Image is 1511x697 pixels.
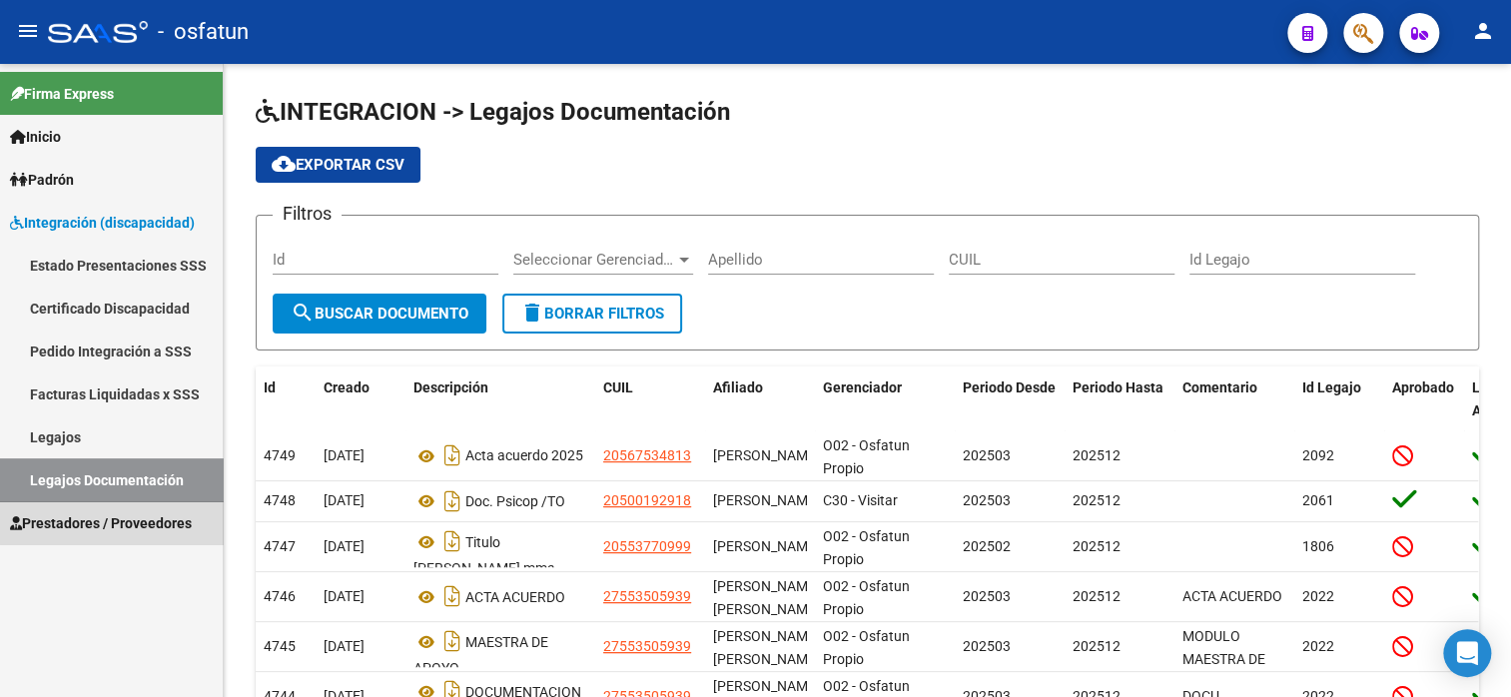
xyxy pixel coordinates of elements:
span: INTEGRACION -> Legajos Documentación [256,98,730,126]
datatable-header-cell: Id [256,366,316,432]
span: Integración (discapacidad) [10,212,195,234]
span: O02 - Osfatun Propio [823,628,910,667]
span: 2092 [1302,447,1334,463]
span: Acta acuerdo 2025 [465,448,583,464]
span: Firma Express [10,83,114,105]
span: 20553770999 [603,538,691,554]
span: Inicio [10,126,61,148]
span: C30 - Visitar [823,492,898,508]
span: Afiliado [713,379,763,395]
span: 2061 [1302,492,1334,508]
datatable-header-cell: Periodo Hasta [1065,366,1174,432]
span: [DATE] [324,538,365,554]
i: Descargar documento [439,485,465,517]
span: 4749 [264,447,296,463]
span: ACTA ACUERDO [465,589,565,605]
span: 202512 [1073,447,1121,463]
span: Gerenciador [823,379,902,395]
span: MODULO MAESTRA DE APOYO [1182,628,1265,690]
span: 202503 [963,638,1011,654]
span: 4745 [264,638,296,654]
span: Periodo Desde [963,379,1056,395]
span: Buscar Documento [291,305,468,323]
button: Buscar Documento [273,294,486,334]
datatable-header-cell: Gerenciador [815,366,955,432]
span: 4746 [264,588,296,604]
span: 202512 [1073,492,1121,508]
span: CUIL [603,379,633,395]
span: FLORES SEBASTIAN HUGO [713,538,820,554]
span: Prestadores / Proveedores [10,512,192,534]
span: [DATE] [324,492,365,508]
span: Doc. Psicop /TO [465,493,565,509]
datatable-header-cell: CUIL [595,366,705,432]
span: Id [264,379,276,395]
span: 20500192918 [603,492,691,508]
span: MAESTRA DE APOYO [413,634,548,677]
span: 1806 [1302,538,1334,554]
span: Comentario [1182,379,1257,395]
span: Borrar Filtros [520,305,664,323]
mat-icon: search [291,301,315,325]
button: Exportar CSV [256,147,420,183]
span: ACTA ACUERDO [1182,588,1282,604]
span: 4748 [264,492,296,508]
span: PACHECO MATEO MARTIN HUMBERTO [713,578,820,617]
span: 202503 [963,492,1011,508]
datatable-header-cell: Afiliado [705,366,815,432]
span: 2022 [1302,588,1334,604]
datatable-header-cell: Aprobado [1384,366,1464,432]
span: [DATE] [324,447,365,463]
i: Descargar documento [439,525,465,557]
datatable-header-cell: Descripción [405,366,595,432]
h3: Filtros [273,200,342,228]
i: Descargar documento [439,439,465,471]
span: - osfatun [158,10,249,54]
span: Titulo [PERSON_NAME] mma [413,534,555,577]
i: Descargar documento [439,580,465,612]
span: PACHECO MATEO MARTIN HUMBERTO [713,628,820,667]
span: ROLON JOSE RAMON [713,492,820,508]
span: 4747 [264,538,296,554]
span: FERNANDEZ LEANDRO ANTONIO [713,447,820,463]
span: Aprobado [1392,379,1454,395]
span: 2022 [1302,638,1334,654]
span: 202512 [1073,588,1121,604]
i: Descargar documento [439,625,465,657]
span: 20567534813 [603,447,691,463]
mat-icon: menu [16,19,40,43]
span: [DATE] [324,588,365,604]
span: 27553505939 [603,638,691,654]
span: O02 - Osfatun Propio [823,528,910,567]
span: 202502 [963,538,1011,554]
datatable-header-cell: Creado [316,366,405,432]
span: Id Legajo [1302,379,1361,395]
mat-icon: delete [520,301,544,325]
mat-icon: person [1471,19,1495,43]
span: 202512 [1073,538,1121,554]
span: [DATE] [324,638,365,654]
span: Exportar CSV [272,156,404,174]
button: Borrar Filtros [502,294,682,334]
span: Creado [324,379,370,395]
span: 27553505939 [603,588,691,604]
span: 202512 [1073,638,1121,654]
span: O02 - Osfatun Propio [823,578,910,617]
mat-icon: cloud_download [272,152,296,176]
datatable-header-cell: Comentario [1174,366,1294,432]
span: 202503 [963,588,1011,604]
span: Seleccionar Gerenciador [513,251,675,269]
span: Periodo Hasta [1073,379,1163,395]
datatable-header-cell: Periodo Desde [955,366,1065,432]
span: O02 - Osfatun Propio [823,437,910,476]
span: 202503 [963,447,1011,463]
datatable-header-cell: Id Legajo [1294,366,1384,432]
span: Padrón [10,169,74,191]
div: Open Intercom Messenger [1443,629,1491,677]
span: Descripción [413,379,488,395]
